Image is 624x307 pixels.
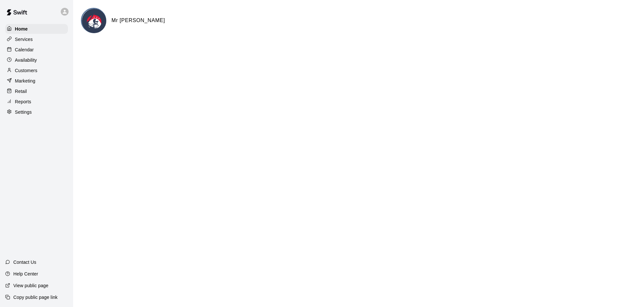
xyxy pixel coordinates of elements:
p: Contact Us [13,259,36,265]
p: Retail [15,88,27,95]
p: Home [15,26,28,32]
img: Mr Cages logo [82,9,106,33]
p: Marketing [15,78,35,84]
p: Availability [15,57,37,63]
p: Calendar [15,46,34,53]
p: Customers [15,67,37,74]
p: Settings [15,109,32,115]
a: Calendar [5,45,68,55]
a: Reports [5,97,68,107]
a: Settings [5,107,68,117]
a: Marketing [5,76,68,86]
p: Reports [15,98,31,105]
p: Help Center [13,271,38,277]
p: Copy public page link [13,294,58,301]
p: View public page [13,282,48,289]
a: Retail [5,86,68,96]
h6: Mr [PERSON_NAME] [111,16,165,25]
a: Availability [5,55,68,65]
a: Customers [5,66,68,75]
p: Services [15,36,33,43]
a: Home [5,24,68,34]
a: Services [5,34,68,44]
